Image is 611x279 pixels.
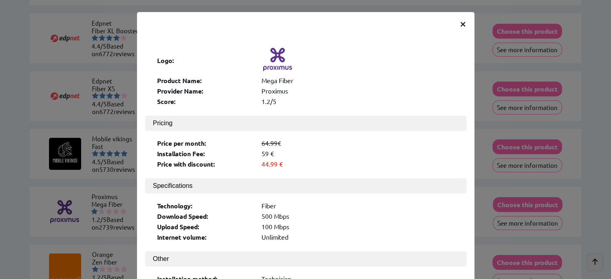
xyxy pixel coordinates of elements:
[460,16,466,31] span: ×
[157,222,253,231] div: Upload Speed:
[157,233,253,241] div: Internet volume:
[145,178,466,193] button: Specifications
[262,87,454,95] div: Proximus
[262,43,294,75] img: Logo of Proximus
[157,87,253,95] div: Provider Name:
[157,56,174,65] b: Logo:
[262,222,454,231] div: 100 Mbps
[157,97,253,106] div: Score:
[145,251,466,267] button: Other
[145,116,466,131] button: Pricing
[262,149,454,158] div: 59 €
[262,233,454,241] div: Unlimited
[157,76,253,85] div: Product Name:
[157,212,253,220] div: Download Speed:
[262,212,454,220] div: 500 Mbps
[262,76,454,85] div: Mega Fiber
[262,160,454,168] div: 44.99 €
[262,202,454,210] div: Fiber
[262,139,454,147] div: €
[157,139,253,147] div: Price per month:
[157,149,253,158] div: Installation Fee:
[262,97,454,106] div: 1.2/5
[157,160,253,168] div: Price with discount:
[157,202,253,210] div: Technology:
[262,139,278,147] s: 64.99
